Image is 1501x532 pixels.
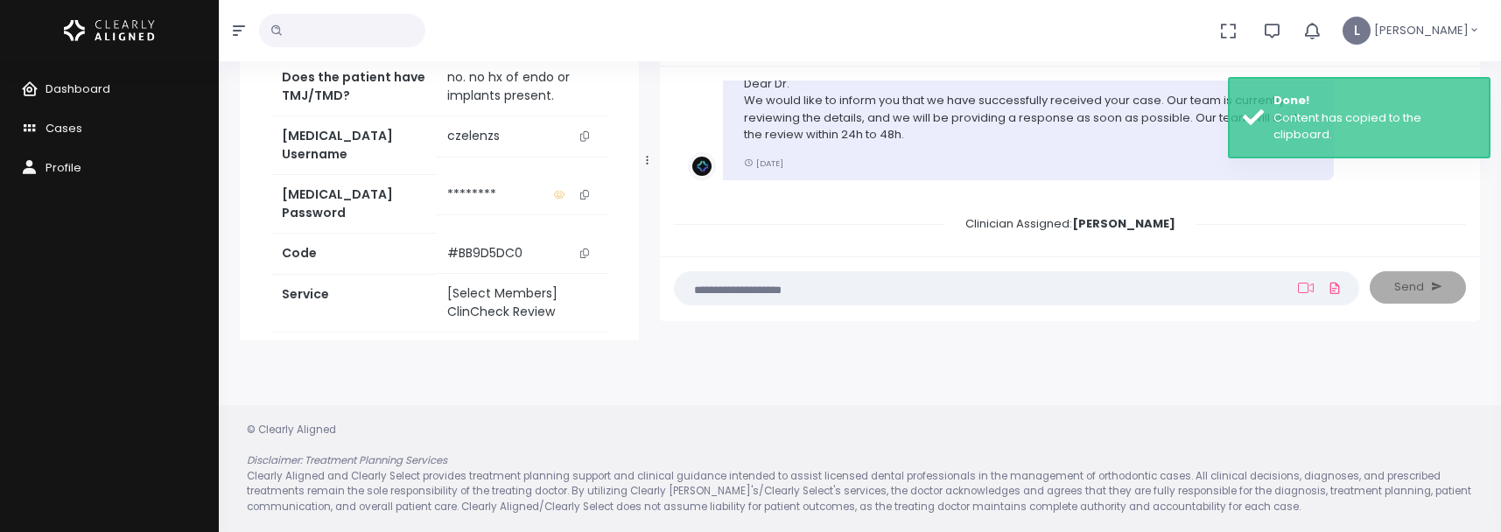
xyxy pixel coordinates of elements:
[247,453,447,467] em: Disclaimer: Treatment Planning Services
[271,58,437,116] th: Does the patient have TMJ/TMD?
[437,116,607,157] td: czelenzs
[1374,22,1469,39] span: [PERSON_NAME]
[744,157,783,169] small: [DATE]
[46,159,81,176] span: Profile
[46,120,82,136] span: Cases
[1343,17,1371,45] span: L
[271,274,437,332] th: Service
[1273,92,1476,109] div: Done!
[1294,281,1317,295] a: Add Loom Video
[229,423,1490,514] div: © Clearly Aligned Clearly Aligned and Clearly Select provides treatment planning support and clin...
[674,80,1466,241] div: scrollable content
[944,210,1196,237] span: Clinician Assigned:
[64,12,155,49] img: Logo Horizontal
[437,234,607,274] td: #BB9D5DC0
[1324,272,1345,304] a: Add Files
[271,116,437,175] th: [MEDICAL_DATA] Username
[1273,109,1476,143] div: Content has copied to the clipboard.
[744,75,1313,143] p: Dear Dr. We would like to inform you that we have successfully received your case. Our team is cu...
[46,80,110,97] span: Dashboard
[447,284,597,321] div: [Select Members] ClinCheck Review
[437,58,607,116] td: no. no hx of endo or implants present.
[1072,215,1175,232] b: [PERSON_NAME]
[271,175,437,234] th: [MEDICAL_DATA] Password
[271,234,437,274] th: Code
